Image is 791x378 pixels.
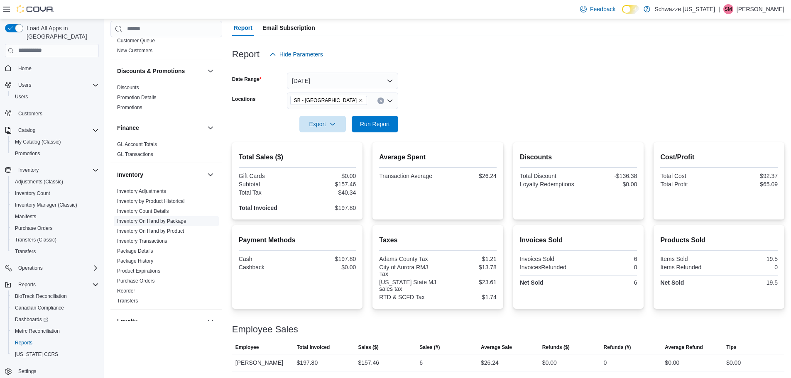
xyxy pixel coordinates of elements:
[379,173,436,179] div: Transaction Average
[12,177,99,187] span: Adjustments (Classic)
[12,291,70,301] a: BioTrack Reconciliation
[8,91,102,102] button: Users
[352,116,398,132] button: Run Report
[117,94,157,101] span: Promotion Details
[520,256,577,262] div: Invoices Sold
[481,358,499,368] div: $26.24
[15,190,50,197] span: Inventory Count
[117,238,167,244] a: Inventory Transactions
[18,167,39,173] span: Inventory
[117,67,204,75] button: Discounts & Promotions
[15,237,56,243] span: Transfers (Classic)
[117,171,204,179] button: Inventory
[580,181,637,188] div: $0.00
[117,317,204,325] button: Loyalty
[12,188,54,198] a: Inventory Count
[15,165,99,175] span: Inventory
[12,291,99,301] span: BioTrack Reconciliation
[8,188,102,199] button: Inventory Count
[117,218,186,224] a: Inventory On Hand by Package
[117,188,166,194] a: Inventory Adjustments
[8,290,102,302] button: BioTrack Reconciliation
[15,178,63,185] span: Adjustments (Classic)
[387,98,393,104] button: Open list of options
[117,84,139,91] span: Discounts
[117,188,166,195] span: Inventory Adjustments
[12,137,99,147] span: My Catalog (Classic)
[723,4,733,14] div: Sarah McDole
[8,246,102,257] button: Transfers
[604,344,631,351] span: Refunds (#)
[12,92,31,102] a: Users
[117,228,184,234] a: Inventory On Hand by Product
[8,199,102,211] button: Inventory Manager (Classic)
[117,124,204,132] button: Finance
[15,165,42,175] button: Inventory
[117,278,155,284] a: Purchase Orders
[117,38,155,44] a: Customer Queue
[8,234,102,246] button: Transfers (Classic)
[117,208,169,215] span: Inventory Count Details
[440,256,497,262] div: $1.21
[419,358,423,368] div: 6
[726,344,736,351] span: Tips
[12,349,61,359] a: [US_STATE] CCRS
[15,316,48,323] span: Dashboards
[15,339,32,346] span: Reports
[239,173,296,179] div: Gift Cards
[12,315,51,324] a: Dashboards
[12,92,99,102] span: Users
[12,188,99,198] span: Inventory Count
[12,326,63,336] a: Metrc Reconciliation
[232,354,294,371] div: [PERSON_NAME]
[660,173,717,179] div: Total Cost
[580,279,637,286] div: 6
[117,37,155,44] span: Customer Queue
[23,24,99,41] span: Load All Apps in [GEOGRAPHIC_DATA]
[299,205,356,211] div: $197.80
[15,263,46,273] button: Operations
[665,344,703,351] span: Average Refund
[232,49,260,59] h3: Report
[15,125,99,135] span: Catalog
[2,262,102,274] button: Operations
[12,212,39,222] a: Manifests
[18,82,31,88] span: Users
[2,365,102,377] button: Settings
[262,20,315,36] span: Email Subscription
[239,152,356,162] h2: Total Sales ($)
[721,264,778,271] div: 0
[654,4,715,14] p: Schwazze [US_STATE]
[15,139,61,145] span: My Catalog (Classic)
[8,211,102,222] button: Manifests
[15,366,99,376] span: Settings
[718,4,720,14] p: |
[12,303,99,313] span: Canadian Compliance
[660,181,717,188] div: Total Profit
[2,62,102,74] button: Home
[520,181,577,188] div: Loyalty Redemptions
[15,63,35,73] a: Home
[2,279,102,290] button: Reports
[12,349,99,359] span: Washington CCRS
[12,338,36,348] a: Reports
[8,136,102,148] button: My Catalog (Classic)
[12,235,99,245] span: Transfers (Classic)
[8,176,102,188] button: Adjustments (Classic)
[15,93,28,100] span: Users
[590,5,615,13] span: Feedback
[110,139,222,163] div: Finance
[117,288,135,294] span: Reorder
[117,47,152,54] span: New Customers
[379,294,436,300] div: RTD & SCFD Tax
[239,256,296,262] div: Cash
[15,263,99,273] span: Operations
[287,73,398,89] button: [DATE]
[239,264,296,271] div: Cashback
[299,264,356,271] div: $0.00
[15,125,39,135] button: Catalog
[15,63,99,73] span: Home
[206,66,216,76] button: Discounts & Promotions
[12,338,99,348] span: Reports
